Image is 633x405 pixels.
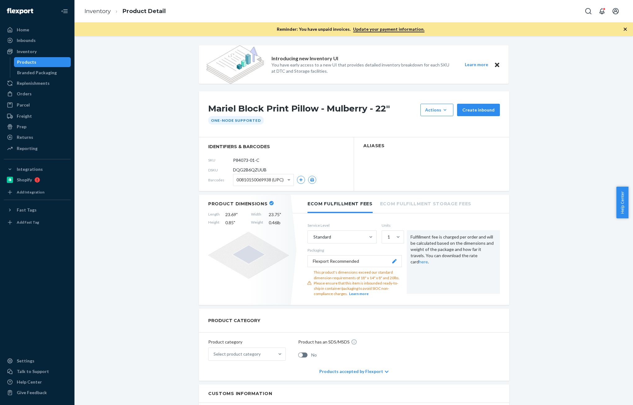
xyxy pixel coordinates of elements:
[425,107,449,113] div: Actions
[251,212,263,218] span: Width
[314,270,402,296] div: This product's dimensions exceed our standard dimension requirements of 18" x 14" x 8" and 20lbs....
[380,195,471,212] li: Ecom Fulfillment Storage Fees
[4,187,71,197] a: Add Integration
[84,8,111,15] a: Inventory
[4,143,71,153] a: Reporting
[419,259,428,264] a: here
[4,100,71,110] a: Parcel
[251,220,263,226] span: Weight
[208,177,233,183] span: Barcodes
[308,248,402,253] p: Packaging
[461,61,492,69] button: Learn more
[236,175,284,185] span: 00810150069938 (UPC)
[208,220,220,226] span: Height
[17,70,57,76] div: Branded Packaging
[4,132,71,142] a: Returns
[17,27,29,33] div: Home
[208,157,233,163] span: SKU
[594,386,627,402] iframe: Opens a widget where you can chat to one of our agents
[208,391,500,396] h2: Customs Information
[319,362,388,381] div: Products accepted by Flexport
[4,25,71,35] a: Home
[4,366,71,376] button: Talk to Support
[349,291,369,296] button: Learn more
[17,113,32,119] div: Freight
[208,201,268,207] h2: Product Dimensions
[208,116,264,125] div: One-Node Supported
[17,358,34,364] div: Settings
[582,5,595,17] button: Open Search Box
[17,220,39,225] div: Add Fast Tag
[14,57,71,67] a: Products
[17,389,47,396] div: Give Feedback
[457,104,500,116] button: Create inbound
[17,368,49,375] div: Talk to Support
[269,220,289,226] span: 0.46 lb
[298,339,350,345] p: Product has an SDS/MSDS
[609,5,622,17] button: Open account menu
[206,45,264,84] img: new-reports-banner-icon.82668bd98b6a51aee86340f2a7b77ae3.png
[58,5,71,17] button: Close Navigation
[17,145,38,152] div: Reporting
[272,55,338,62] p: Introducing new Inventory UI
[208,339,286,345] p: Product category
[313,234,313,240] input: Standard
[4,164,71,174] button: Integrations
[4,217,71,227] a: Add Fast Tag
[17,166,43,172] div: Integrations
[7,8,33,14] img: Flexport logo
[236,212,238,217] span: "
[4,175,71,185] a: Shopify
[17,207,37,213] div: Fast Tags
[4,205,71,215] button: Fast Tags
[123,8,166,15] a: Product Detail
[308,255,402,267] button: Flexport Recommended
[308,223,377,228] label: Service Level
[420,104,453,116] button: Actions
[208,143,344,150] span: identifiers & barcodes
[313,234,331,240] div: Standard
[233,167,267,173] span: DQG2B6QZUUB
[17,80,50,86] div: Replenishments
[4,111,71,121] a: Freight
[79,2,171,20] ol: breadcrumbs
[17,48,37,55] div: Inventory
[311,352,317,358] span: No
[17,134,33,140] div: Returns
[225,220,245,226] span: 0.85
[17,59,36,65] div: Products
[280,212,281,217] span: "
[14,68,71,78] a: Branded Packaging
[17,177,32,183] div: Shopify
[17,37,36,43] div: Inbounds
[17,91,32,97] div: Orders
[353,26,424,32] a: Update your payment information.
[4,388,71,398] button: Give Feedback
[4,89,71,99] a: Orders
[4,122,71,132] a: Prep
[4,377,71,387] a: Help Center
[382,223,402,228] label: Units
[493,61,501,69] button: Close
[17,124,26,130] div: Prep
[4,35,71,45] a: Inbounds
[208,212,220,218] span: Length
[596,5,608,17] button: Open notifications
[17,379,42,385] div: Help Center
[208,315,260,326] h2: PRODUCT CATEGORY
[208,167,233,173] span: DSKU
[4,356,71,366] a: Settings
[208,104,417,116] h1: Mariel Block Print Pillow - Mulberry - 22"
[225,212,245,218] span: 23.69
[308,195,373,213] li: Ecom Fulfillment Fees
[272,62,453,74] p: You have early access to a new UI that provides detailed inventory breakdown for each SKU at DTC ...
[616,187,628,218] button: Help Center
[234,220,235,225] span: "
[17,189,44,195] div: Add Integration
[363,143,500,148] h2: Aliases
[277,26,424,32] p: Reminder: You have unpaid invoices.
[388,234,390,240] div: 1
[4,78,71,88] a: Replenishments
[17,102,30,108] div: Parcel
